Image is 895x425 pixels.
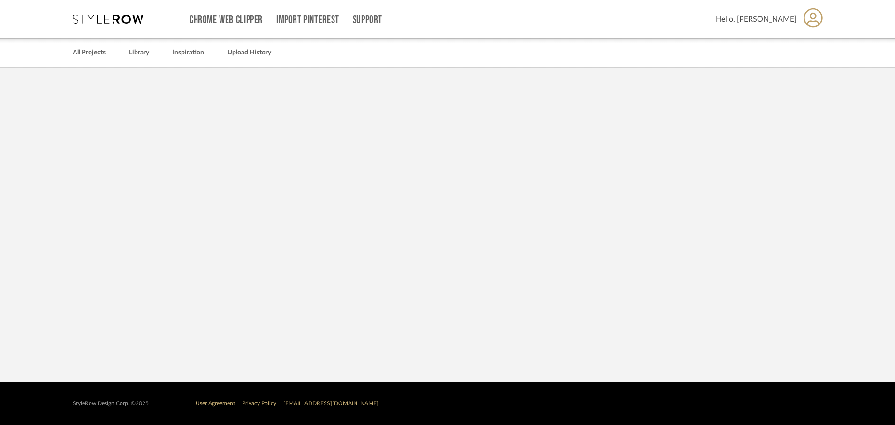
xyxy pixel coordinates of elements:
a: Library [129,46,149,59]
a: Support [353,16,382,24]
a: All Projects [73,46,106,59]
div: StyleRow Design Corp. ©2025 [73,400,149,407]
a: User Agreement [196,401,235,406]
a: Chrome Web Clipper [190,16,263,24]
a: Upload History [228,46,271,59]
span: Hello, [PERSON_NAME] [716,14,796,25]
a: Import Pinterest [276,16,339,24]
a: Inspiration [173,46,204,59]
a: Privacy Policy [242,401,276,406]
a: [EMAIL_ADDRESS][DOMAIN_NAME] [283,401,379,406]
